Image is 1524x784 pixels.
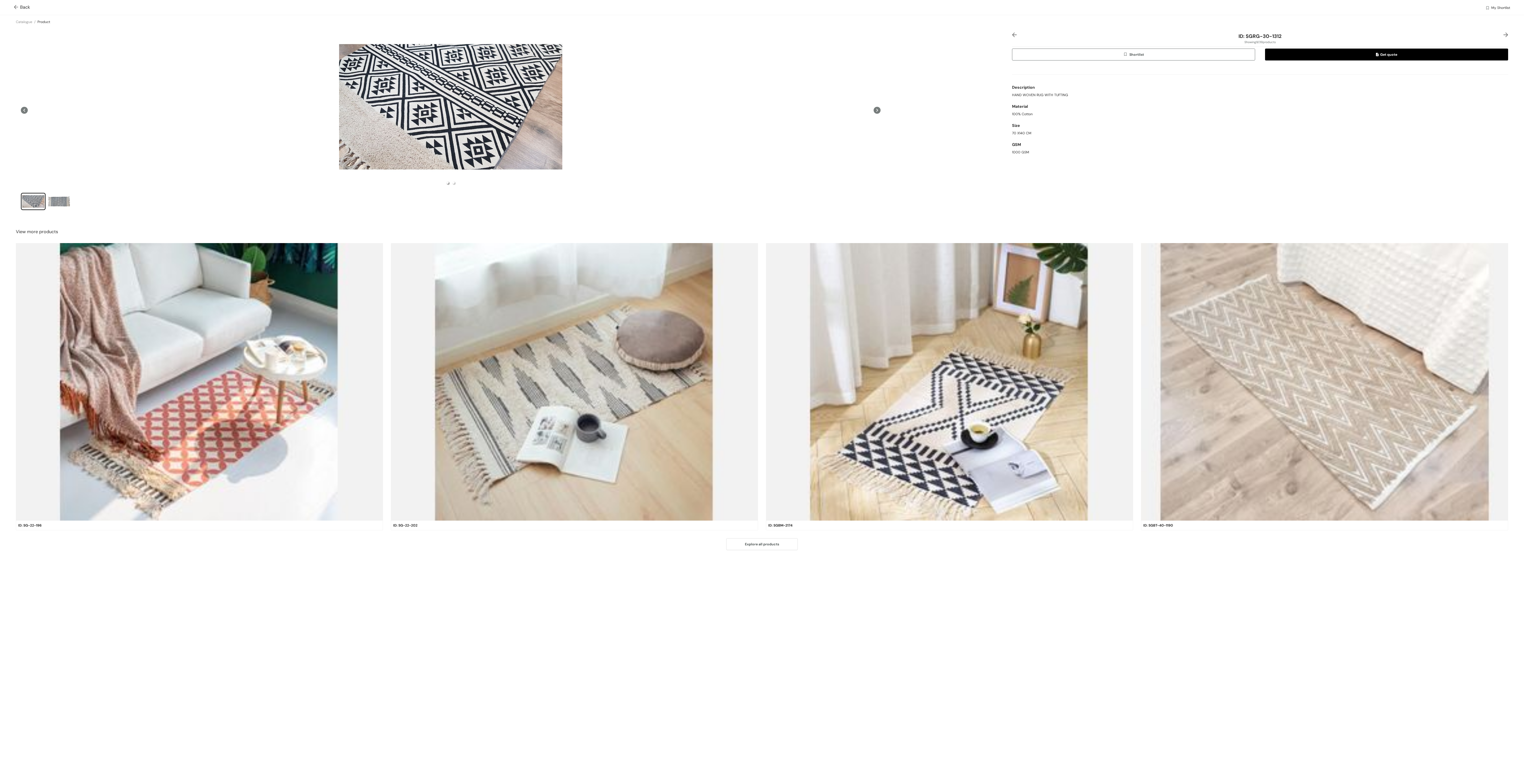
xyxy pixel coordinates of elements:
button: wishlistShortlist [1012,49,1255,60]
span: View more products [16,228,58,235]
img: wishlist [1485,6,1490,11]
span: ID: SGRG-30-1312 [1238,33,1282,39]
span: Explore all products [745,541,779,547]
img: product-img [391,243,758,520]
li: slide item 2 [453,182,455,184]
li: slide item 2 [47,193,72,210]
div: 1000 GSM [1012,150,1508,155]
img: Go back [14,5,20,10]
span: ID: SG-22-196 [18,523,42,528]
div: 70 X140 CM [1012,131,1508,136]
div: Size [1012,121,1508,131]
div: Description [1012,83,1508,92]
span: HAND WOVEN RUG WITH TUFTING [1012,92,1068,98]
a: Catalogue [16,20,32,24]
div: 100% Cotton [1012,112,1508,117]
button: Explore all products [726,538,798,550]
span: Back [14,4,30,11]
img: product-img [16,243,383,520]
img: quote [1376,53,1380,57]
span: Shortlist [1123,52,1144,57]
span: My Shortlist [1491,5,1510,11]
a: Product [37,20,50,24]
img: wishlist [1123,52,1129,57]
img: left [1012,32,1017,37]
button: quoteGet quote [1265,49,1508,60]
div: Material [1012,102,1508,112]
li: slide item 1 [447,182,449,184]
span: ID: SGBM-2174 [768,523,793,528]
span: ID: SG-22-202 [393,523,417,528]
li: slide item 1 [21,193,46,210]
img: product-img [1141,243,1508,520]
span: / [34,20,35,24]
img: right [1503,32,1508,37]
span: ID: SGBT-40-1190 [1143,523,1173,528]
span: Get quote [1376,52,1397,57]
img: product-img [766,243,1133,520]
span: Showing 9 / 39 products [1244,40,1276,44]
div: GSM [1012,140,1508,150]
